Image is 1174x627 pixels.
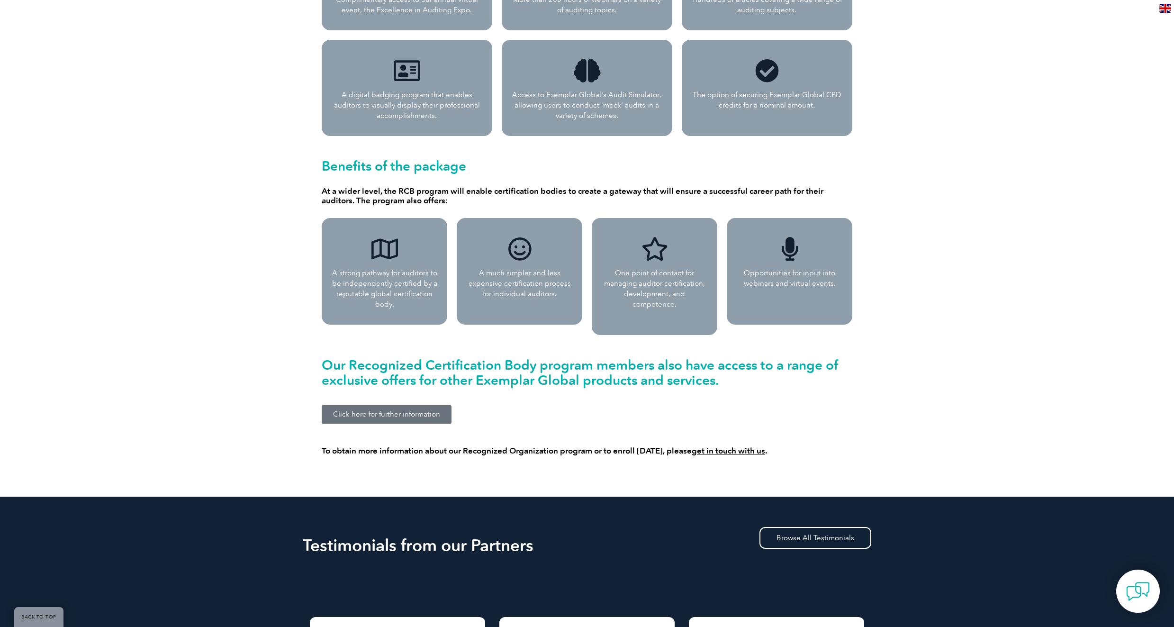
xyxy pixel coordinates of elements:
[691,90,843,110] p: The option of securing Exemplar Global CPD credits for a nominal amount.
[322,357,852,388] h2: Our Recognized Certification Body program members also have access to a range of exclusive offers...
[1126,580,1150,603] img: contact-chat.png
[331,90,483,121] p: A digital badging program that enables auditors to visually display their professional accomplish...
[14,607,63,627] a: BACK TO TOP
[601,268,708,309] p: One point of contact for managing auditor certification, development, and competence.
[511,90,663,121] p: Access to Exemplar Global's Audit Simulator, allowing users to conduct 'mock' audits in a variety...
[322,158,852,173] h2: Benefits of the package
[736,268,843,289] p: Opportunities for input into webinars and virtual events.
[331,268,438,309] p: A strong pathway for auditors to be independently certified by a reputable global certification b...
[303,538,871,553] h2: Testimonials from our Partners
[759,527,871,549] a: Browse All Testimonials
[1159,4,1171,13] img: en
[692,446,765,455] a: get in touch with us
[466,268,573,299] p: A much simpler and less expensive certification process for individual auditors.
[322,405,452,424] a: Click here for further information
[333,411,440,418] span: Click here for further information
[322,186,852,205] h4: At a wider level, the RCB program will enable certification bodies to create a gateway that will ...
[322,446,852,455] h4: To obtain more information about our Recognized Organization program or to enroll [DATE], please .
